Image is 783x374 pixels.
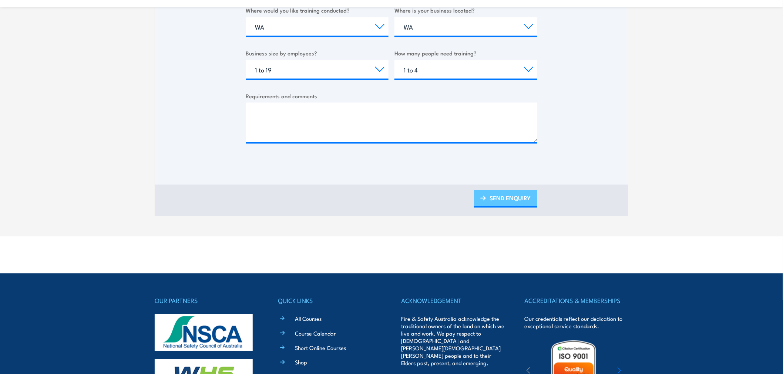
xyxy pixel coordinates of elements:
label: Where would you like training conducted? [246,6,389,14]
h4: OUR PARTNERS [155,296,258,306]
img: nsca-logo-footer [155,314,253,351]
a: Shop [295,358,307,366]
a: SEND ENQUIRY [474,190,537,208]
a: All Courses [295,315,322,323]
h4: QUICK LINKS [278,296,382,306]
a: Short Online Courses [295,344,346,352]
label: How many people need training? [394,49,537,57]
h4: ACKNOWLEDGEMENT [401,296,505,306]
p: Our credentials reflect our dedication to exceptional service standards. [525,315,628,330]
h4: ACCREDITATIONS & MEMBERSHIPS [525,296,628,306]
label: Where is your business located? [394,6,537,14]
p: Fire & Safety Australia acknowledge the traditional owners of the land on which we live and work.... [401,315,505,367]
label: Requirements and comments [246,92,537,100]
a: Course Calendar [295,330,336,337]
label: Business size by employees? [246,49,389,57]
